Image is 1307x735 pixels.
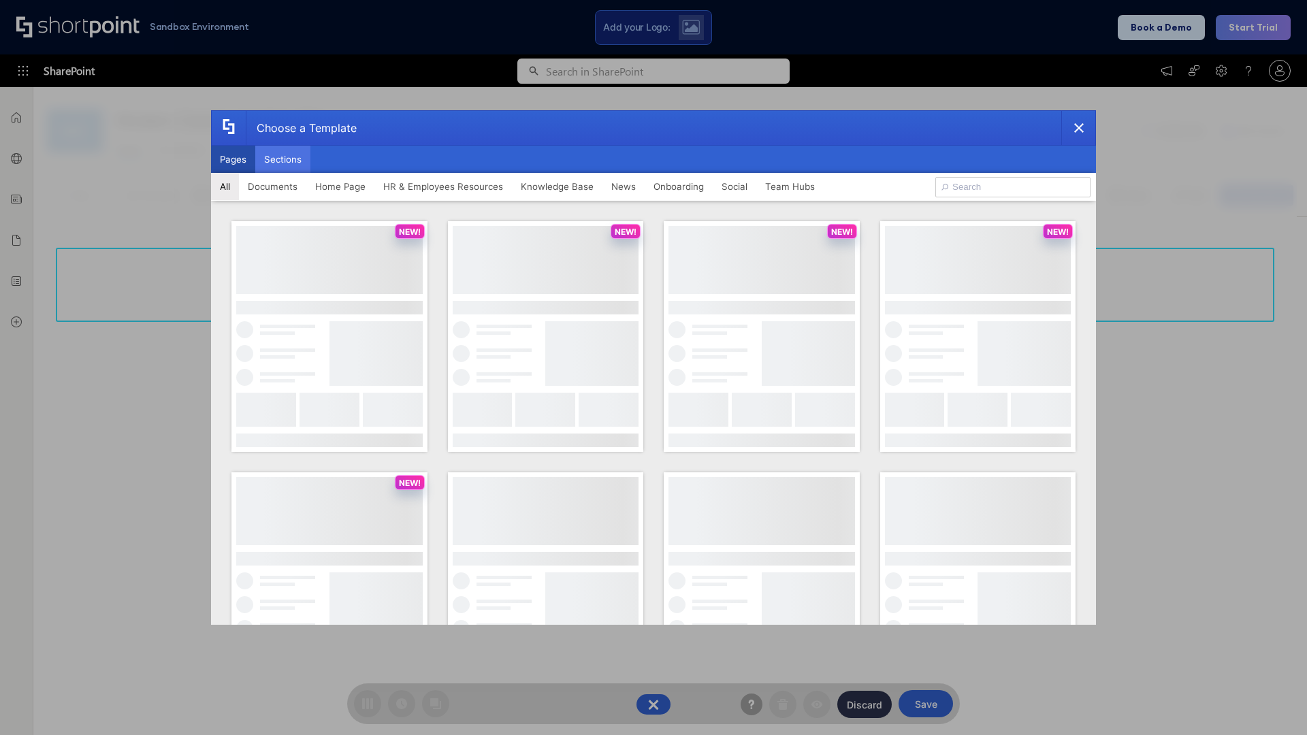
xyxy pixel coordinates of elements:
[374,173,512,200] button: HR & Employees Resources
[255,146,310,173] button: Sections
[399,227,421,237] p: NEW!
[615,227,636,237] p: NEW!
[756,173,824,200] button: Team Hubs
[645,173,713,200] button: Onboarding
[1047,227,1069,237] p: NEW!
[306,173,374,200] button: Home Page
[399,478,421,488] p: NEW!
[512,173,602,200] button: Knowledge Base
[211,146,255,173] button: Pages
[602,173,645,200] button: News
[713,173,756,200] button: Social
[831,227,853,237] p: NEW!
[211,110,1096,625] div: template selector
[211,173,239,200] button: All
[246,111,357,145] div: Choose a Template
[935,177,1091,197] input: Search
[1239,670,1307,735] iframe: Chat Widget
[239,173,306,200] button: Documents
